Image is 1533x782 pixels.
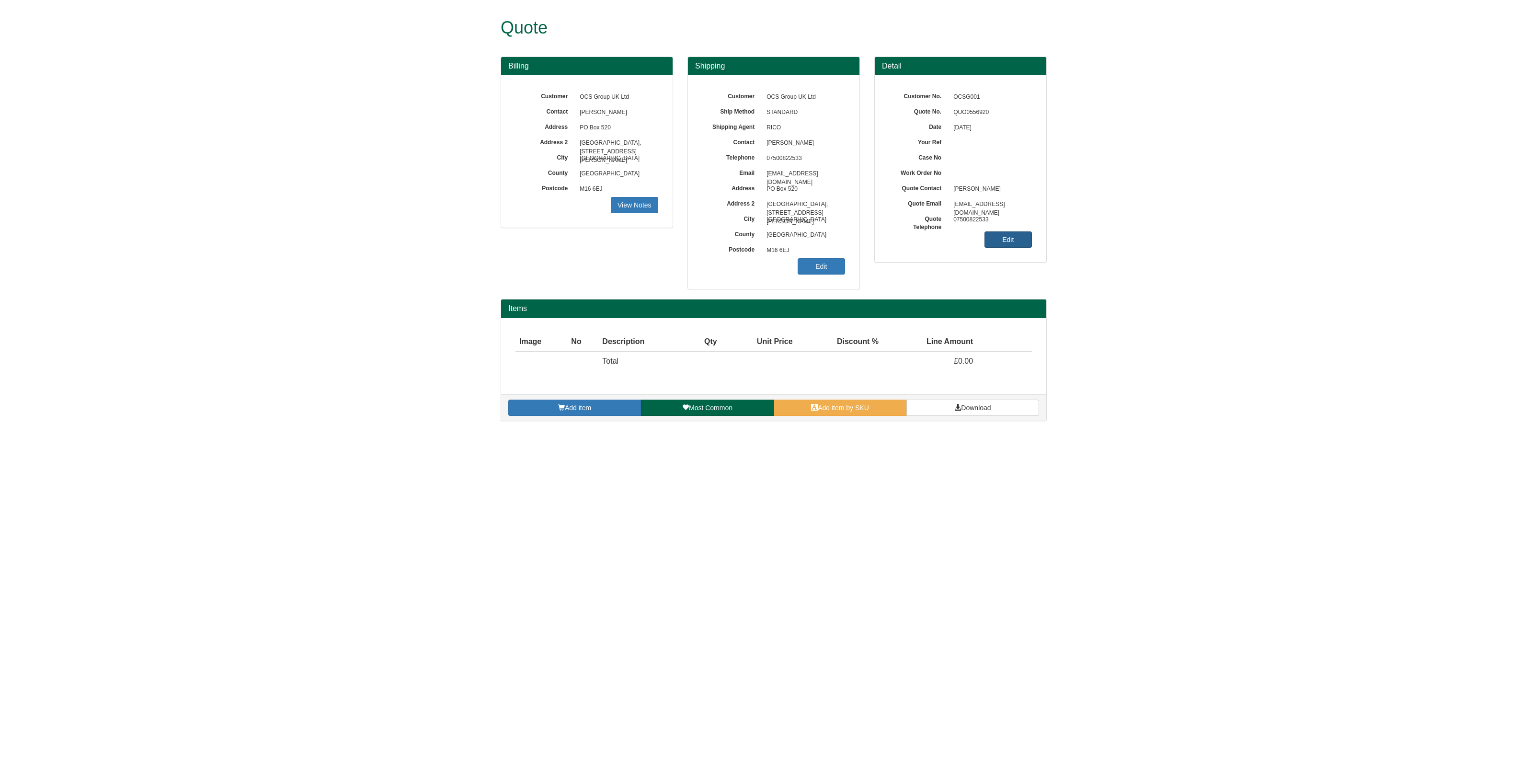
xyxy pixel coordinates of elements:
[565,404,591,412] span: Add item
[575,105,658,120] span: [PERSON_NAME]
[567,333,598,352] th: No
[611,197,658,213] a: View Notes
[762,90,845,105] span: OCS Group UK Ltd
[702,105,762,116] label: Ship Method
[575,151,658,166] span: [GEOGRAPHIC_DATA]
[949,212,1032,228] span: 07500822533
[889,136,949,147] label: Your Ref
[889,197,949,208] label: Quote Email
[515,120,575,131] label: Address
[984,231,1032,248] a: Edit
[889,120,949,131] label: Date
[721,333,797,352] th: Unit Price
[889,90,949,101] label: Customer No.
[598,352,685,371] td: Total
[762,243,845,258] span: M16 6EJ
[695,62,852,70] h3: Shipping
[949,90,1032,105] span: OCSG001
[575,166,658,182] span: [GEOGRAPHIC_DATA]
[702,151,762,162] label: Telephone
[702,182,762,193] label: Address
[762,120,845,136] span: RICO
[702,197,762,208] label: Address 2
[889,182,949,193] label: Quote Contact
[889,212,949,231] label: Quote Telephone
[818,404,869,412] span: Add item by SKU
[685,333,721,352] th: Qty
[508,62,665,70] h3: Billing
[702,136,762,147] label: Contact
[762,151,845,166] span: 07500822533
[702,228,762,239] label: County
[762,182,845,197] span: PO Box 520
[762,212,845,228] span: [GEOGRAPHIC_DATA]
[949,105,1032,120] span: QUO0556920
[702,212,762,223] label: City
[702,166,762,177] label: Email
[949,197,1032,212] span: [EMAIL_ADDRESS][DOMAIN_NAME]
[515,151,575,162] label: City
[575,136,658,151] span: [GEOGRAPHIC_DATA], [STREET_ADDRESS][PERSON_NAME]
[798,258,845,275] a: Edit
[889,151,949,162] label: Case No
[882,333,977,352] th: Line Amount
[762,228,845,243] span: [GEOGRAPHIC_DATA]
[762,197,845,212] span: [GEOGRAPHIC_DATA], [STREET_ADDRESS][PERSON_NAME]
[702,243,762,254] label: Postcode
[882,62,1039,70] h3: Detail
[954,357,973,365] span: £0.00
[762,166,845,182] span: [EMAIL_ADDRESS][DOMAIN_NAME]
[515,90,575,101] label: Customer
[889,166,949,177] label: Work Order No
[508,304,1039,313] h2: Items
[762,136,845,151] span: [PERSON_NAME]
[575,90,658,105] span: OCS Group UK Ltd
[949,120,1032,136] span: [DATE]
[702,90,762,101] label: Customer
[515,182,575,193] label: Postcode
[906,400,1039,416] a: Download
[575,120,658,136] span: PO Box 520
[762,105,845,120] span: STANDARD
[702,120,762,131] label: Shipping Agent
[598,333,685,352] th: Description
[949,182,1032,197] span: [PERSON_NAME]
[515,333,567,352] th: Image
[889,105,949,116] label: Quote No.
[797,333,883,352] th: Discount %
[515,166,575,177] label: County
[575,182,658,197] span: M16 6EJ
[689,404,732,412] span: Most Common
[961,404,991,412] span: Download
[515,136,575,147] label: Address 2
[501,18,1011,37] h1: Quote
[515,105,575,116] label: Contact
